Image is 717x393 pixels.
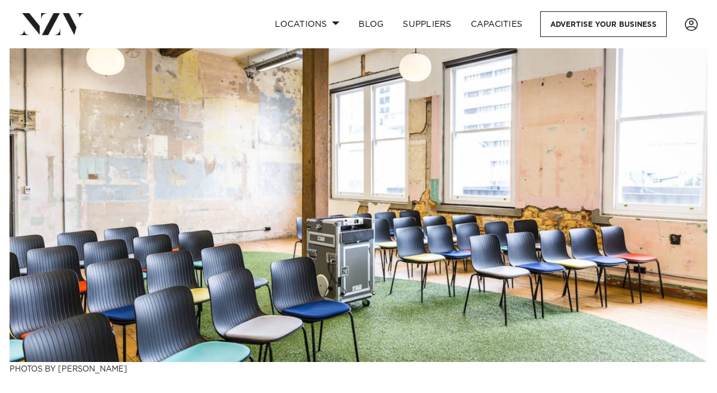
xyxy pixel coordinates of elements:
img: nzv-logo.png [19,13,84,35]
h3: Photos by [PERSON_NAME] [10,362,707,375]
a: Advertise your business [540,11,667,37]
a: Capacities [461,11,532,37]
a: SUPPLIERS [393,11,461,37]
a: Locations [265,11,349,37]
a: BLOG [349,11,393,37]
img: Meeting Rooms Auckland - The Top 23 [10,24,707,362]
